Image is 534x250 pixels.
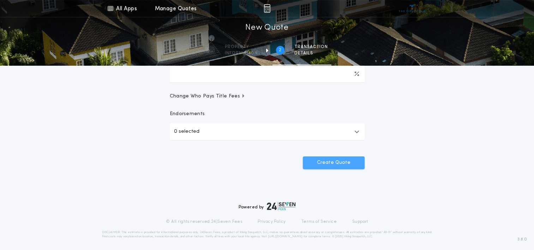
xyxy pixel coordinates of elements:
button: Change Who Pays Title Fees [170,93,365,100]
a: Terms of Service [301,219,337,225]
p: © All rights reserved. 24|Seven Fees [166,219,242,225]
p: DISCLAIMER: This estimate is provided for informational purposes only. 24|Seven Fees, a product o... [102,230,432,239]
div: Powered by [239,202,296,210]
a: [URL][DOMAIN_NAME] [268,235,302,238]
span: information [225,50,258,56]
img: img [264,4,270,13]
input: Downpayment Percentage [170,65,365,82]
img: logo [267,202,296,210]
span: Change Who Pays Title Fees [170,93,246,100]
h1: New Quote [245,22,288,34]
button: Create Quote [303,156,365,169]
p: Endorsements [170,111,365,118]
span: details [294,50,328,56]
span: Property [225,44,258,50]
a: Support [352,219,368,225]
h2: 2 [279,47,281,53]
a: Privacy Policy [258,219,286,225]
span: Transaction [294,44,328,50]
p: 0 selected [174,127,199,136]
img: vs-icon [399,5,425,12]
span: 3.8.0 [517,236,527,243]
button: 0 selected [170,123,365,140]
